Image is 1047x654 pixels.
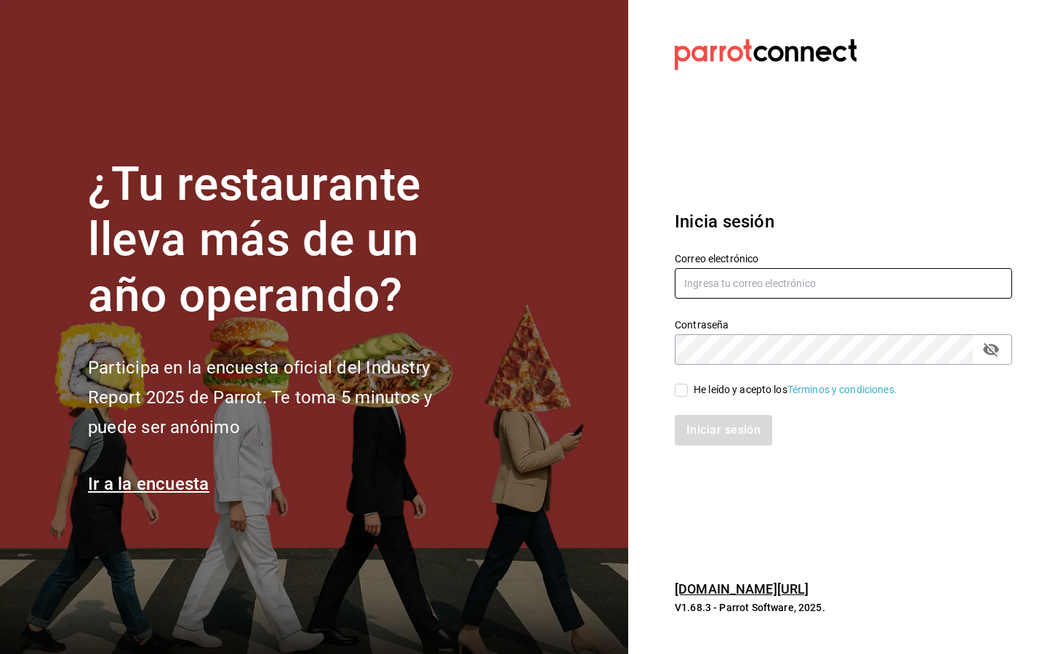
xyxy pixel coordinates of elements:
[675,581,809,597] a: [DOMAIN_NAME][URL]
[675,268,1012,299] input: Ingresa tu correo electrónico
[675,209,1012,235] h3: Inicia sesión
[88,474,209,494] a: Ir a la encuesta
[675,319,1012,329] label: Contraseña
[694,382,897,397] div: He leído y acepto los
[787,384,897,395] a: Términos y condiciones.
[675,253,1012,263] label: Correo electrónico
[979,337,1003,362] button: passwordField
[675,600,1012,615] p: V1.68.3 - Parrot Software, 2025.
[88,353,481,442] h2: Participa en la encuesta oficial del Industry Report 2025 de Parrot. Te toma 5 minutos y puede se...
[88,157,481,324] h1: ¿Tu restaurante lleva más de un año operando?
